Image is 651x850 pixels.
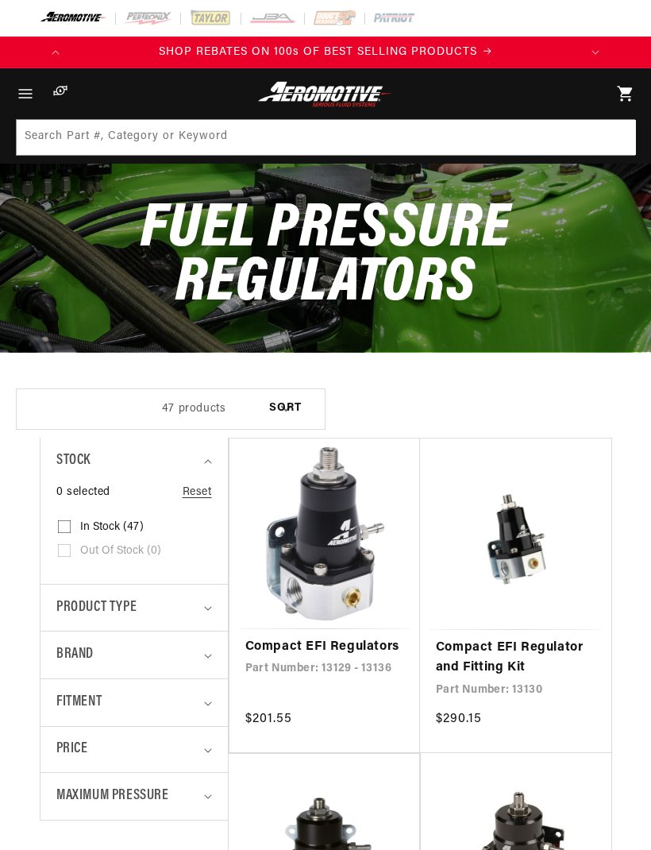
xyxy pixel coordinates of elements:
span: Maximum Pressure [56,785,169,808]
span: 0 selected [56,484,110,501]
span: SHOP REBATES ON 100s OF BEST SELLING PRODUCTS [159,46,477,58]
input: Search Part #, Category or Keyword [17,120,636,155]
span: In stock (47) [80,520,144,535]
button: Translation missing: en.sections.announcements.previous_announcement [40,37,71,68]
div: Announcement [71,44,580,61]
span: Out of stock (0) [80,544,161,558]
a: Compact EFI Regulators [245,637,404,658]
a: Compact EFI Regulator and Fitting Kit [436,638,595,678]
summary: Product type (0 selected) [56,585,212,632]
span: Fuel Pressure Regulators [141,199,510,315]
span: Price [56,739,87,760]
div: 1 of 2 [71,44,580,61]
summary: Fitment (0 selected) [56,679,212,726]
span: Brand [56,643,94,666]
span: Fitment [56,691,102,714]
summary: Brand (0 selected) [56,632,212,678]
summary: Menu [8,68,43,119]
button: Search Part #, Category or Keyword [599,120,634,155]
img: Aeromotive [255,81,395,107]
summary: Price [56,727,212,772]
summary: Stock (0 selected) [56,438,212,485]
summary: Maximum Pressure (0 selected) [56,773,212,820]
span: Stock [56,450,91,473]
span: Product type [56,597,137,620]
a: SHOP REBATES ON 100s OF BEST SELLING PRODUCTS [71,44,580,61]
span: 47 products [162,403,226,415]
a: Reset [183,484,212,501]
button: Translation missing: en.sections.announcements.next_announcement [580,37,611,68]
